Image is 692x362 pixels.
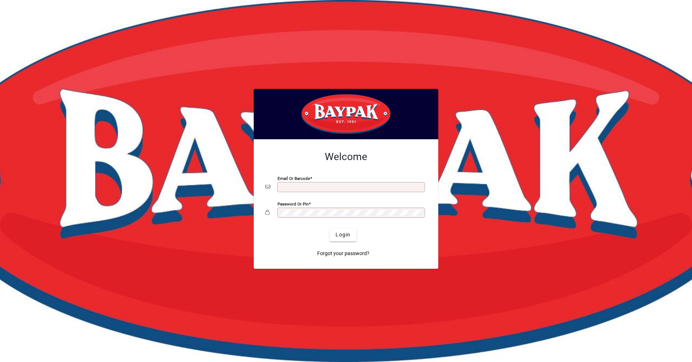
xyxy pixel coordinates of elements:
[317,250,369,257] span: Forgot your password?
[278,201,309,206] mat-label: Password or Pin
[314,247,372,260] a: Forgot your password?
[336,231,350,239] span: Login
[330,228,356,241] button: Login
[278,176,310,181] mat-label: Email or Barcode
[265,151,427,163] h2: Welcome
